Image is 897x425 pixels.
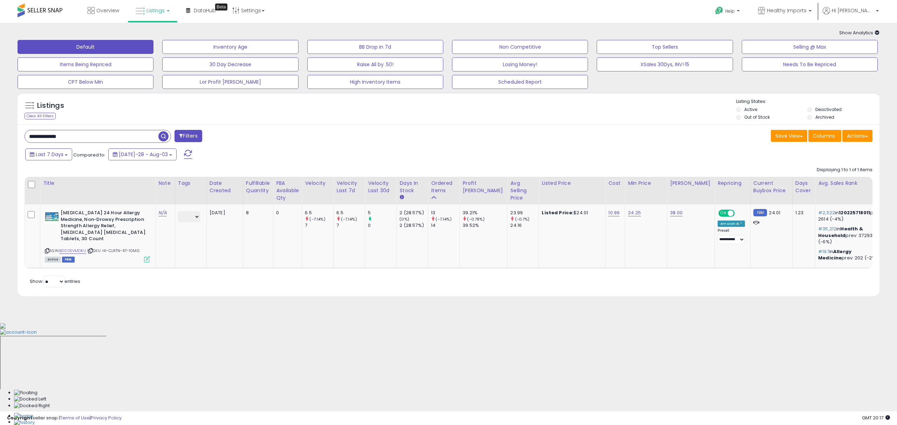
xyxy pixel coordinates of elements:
a: N/A [158,209,167,216]
div: FBA Available Qty [276,180,299,202]
span: DataHub [194,7,216,14]
span: | SKU: HI-CLRTN-RT-10MG [87,248,139,253]
div: 5 [368,210,396,216]
b: [MEDICAL_DATA] 24 Hour Allergy Medicine, Non-Drowsy Prescription Strength Allergy Relief, [MEDICA... [61,210,146,244]
button: High Inventory Items [307,75,443,89]
button: Lor Profit [PERSON_NAME] [162,75,298,89]
small: (-7.14%) [309,216,325,222]
div: Note [158,180,172,187]
span: Show: entries [30,278,80,285]
a: Hi [PERSON_NAME] [823,7,879,23]
div: Repricing [718,180,747,187]
div: Title [43,180,152,187]
small: (0%) [399,216,409,222]
a: 38.00 [670,209,683,216]
span: FBM [62,257,75,263]
div: Velocity Last 30d [368,180,393,194]
label: Archived [815,114,834,120]
div: Days Cover [795,180,812,194]
button: CPT Below Min [18,75,153,89]
button: Columns [808,130,841,142]
button: [DATE]-28 - Aug-03 [108,148,177,160]
div: Avg. Sales Rank [818,180,889,187]
div: Days In Stock [399,180,425,194]
div: Avg Selling Price [510,180,536,202]
div: 6.5 [305,210,333,216]
div: 23.99 [510,210,539,216]
div: Amazon AI * [718,221,745,227]
button: Inventory Age [162,40,298,54]
div: ASIN: [45,210,150,262]
div: Velocity [305,180,330,187]
div: Clear All Filters [25,113,56,119]
div: Date Created [210,180,240,194]
div: 1.23 [795,210,810,216]
span: All listings currently available for purchase on Amazon [45,257,61,263]
th: CSV column name: cust_attr_1_Tags [175,177,206,204]
button: Needs To Be Repriced [742,57,878,71]
small: (-0.7%) [515,216,530,222]
div: Ordered Items [431,180,457,194]
button: Save View [771,130,807,142]
div: 39.52% [463,222,507,229]
span: Columns [813,132,835,139]
span: Healthy Imports [767,7,807,14]
span: Compared to: [73,152,105,158]
label: Out of Stock [744,114,770,120]
button: XSales 30Dys, INV>15 [597,57,733,71]
img: Docked Right [14,403,50,409]
button: Top Sellers [597,40,733,54]
h5: Listings [37,101,64,111]
div: Profit [PERSON_NAME] [463,180,504,194]
small: FBM [753,209,767,216]
div: 0 [368,222,396,229]
button: Selling @ Max [742,40,878,54]
span: #35,212 [818,225,836,232]
small: (-7.14%) [436,216,451,222]
span: Hi [PERSON_NAME] [832,7,874,14]
img: 51Bs4Nb-QNL._SL40_.jpg [45,210,59,224]
span: #197 [818,248,829,255]
button: Items Being Repriced [18,57,153,71]
button: Last 7 Days [25,148,72,160]
button: Actions [842,130,872,142]
span: #2,522 [818,209,835,216]
span: 24.01 [769,209,780,216]
div: Preset: [718,228,745,244]
a: 10.99 [608,209,619,216]
div: 0 [276,210,296,216]
span: Listings [146,7,165,14]
span: Health & Household [818,225,863,238]
div: 2 (28.57%) [399,222,428,229]
div: 2 (28.57%) [399,210,428,216]
small: (-7.14%) [341,216,357,222]
div: 14 [431,222,459,229]
button: Losing Money! [452,57,588,71]
button: Non Competitive [452,40,588,54]
img: Docked Left [14,396,46,403]
span: Show Analytics [839,29,879,36]
div: 13 [431,210,459,216]
small: (-0.78%) [467,216,484,222]
button: BB Drop in 7d [307,40,443,54]
span: Allergy Medicine [818,248,851,261]
button: 30 Day Decrease [162,57,298,71]
p: in prev: 202 (-2%) [818,249,887,261]
div: [DATE] [210,210,238,216]
span: Help [725,8,735,14]
p: in prev: 37293 (-6%) [818,226,887,245]
button: Filters [174,130,202,142]
span: OFF [734,210,745,216]
div: [PERSON_NAME] [670,180,712,187]
div: 24.16 [510,222,539,229]
button: Scheduled Report [452,75,588,89]
div: $24.01 [542,210,600,216]
a: Help [710,1,747,23]
p: in prev: 2614 (-4%) [818,210,887,222]
img: Home [14,413,33,419]
b: Listed Price: [542,209,574,216]
div: 6.5 [336,210,365,216]
label: Deactivated [815,106,842,112]
small: Days In Stock. [399,194,404,201]
p: Listing States: [736,98,879,105]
